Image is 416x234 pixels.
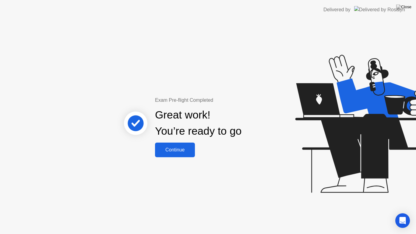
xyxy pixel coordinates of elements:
[354,6,405,13] img: Delivered by Rosalyn
[155,107,241,139] div: Great work! You’re ready to go
[157,147,193,153] div: Continue
[155,97,281,104] div: Exam Pre-flight Completed
[323,6,351,13] div: Delivered by
[395,213,410,228] div: Open Intercom Messenger
[155,143,195,157] button: Continue
[396,5,411,9] img: Close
